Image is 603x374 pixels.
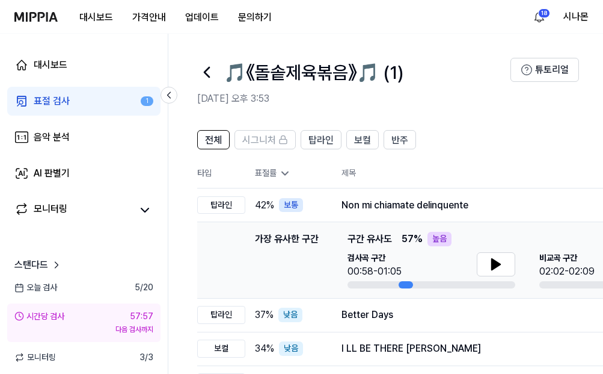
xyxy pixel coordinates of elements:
div: 02:02-02:09 [539,264,595,279]
span: 구간 유사도 [347,232,392,246]
span: 34 % [255,341,274,356]
div: 18 [538,8,550,18]
span: 반주 [391,133,408,148]
span: 5 / 20 [135,282,153,294]
div: 시간당 검사 [14,311,64,323]
a: 표절 검사1 [7,87,161,116]
button: 가격안내 [123,5,176,30]
div: 1 [141,96,153,107]
div: 음악 분석 [34,130,70,145]
a: 스탠다드 [14,258,63,272]
a: 모니터링 [14,202,132,219]
div: 보통 [279,198,303,213]
a: 업데이트 [176,1,228,34]
span: 탑라인 [308,133,334,148]
span: 42 % [255,198,274,213]
a: 음악 분석 [7,123,161,152]
img: 알림 [532,10,546,24]
button: 대시보드 [70,5,123,30]
h2: [DATE] 오후 3:53 [197,92,510,106]
div: 낮음 [279,341,303,356]
span: 검사곡 구간 [347,252,402,264]
span: 오늘 검사 [14,282,57,294]
div: 보컬 [197,340,245,358]
div: 낮음 [278,308,302,322]
button: 알림18 [530,7,549,26]
button: 보컬 [346,130,379,149]
span: 스탠다드 [14,258,48,272]
button: 시그니처 [234,130,296,149]
a: AI 판별기 [7,159,161,188]
h1: 🎵《돌솥제육볶음》🎵 (1) [224,60,403,85]
span: 시그니처 [242,133,276,148]
a: 대시보드 [7,51,161,79]
span: 57 % [402,232,423,246]
span: 모니터링 [14,352,56,364]
button: 반주 [384,130,416,149]
div: 57:57 [130,311,153,323]
th: 타입 [197,159,245,189]
img: logo [14,12,58,22]
div: 표절 검사 [34,94,70,108]
div: 표절률 [255,167,322,179]
span: 비교곡 구간 [539,252,595,264]
div: 00:58-01:05 [347,264,402,279]
div: AI 판별기 [34,166,70,181]
span: 전체 [205,133,222,148]
button: 업데이트 [176,5,228,30]
button: 튜토리얼 [510,58,579,82]
div: 대시보드 [34,58,67,72]
div: 다음 검사까지 [14,325,153,335]
div: 높음 [427,232,451,246]
div: 탑라인 [197,306,245,324]
button: 문의하기 [228,5,281,30]
span: 보컬 [354,133,371,148]
div: 모니터링 [34,202,67,219]
button: 전체 [197,130,230,149]
div: 가장 유사한 구간 [255,232,319,288]
button: 탑라인 [301,130,341,149]
span: 37 % [255,308,274,322]
div: 탑라인 [197,196,245,214]
button: 시나몬 [563,10,589,24]
span: 3 / 3 [139,352,153,364]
